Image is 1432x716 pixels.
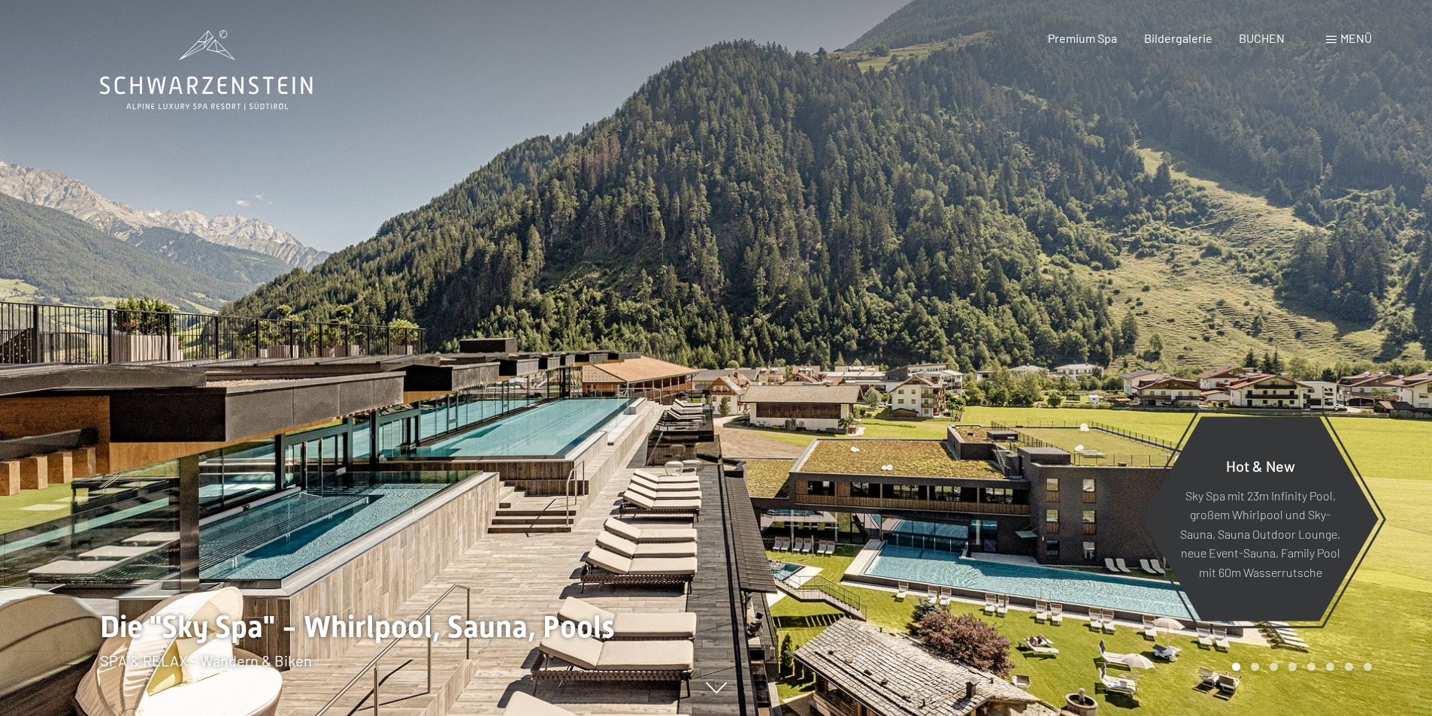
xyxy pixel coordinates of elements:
div: Carousel Page 6 [1326,663,1334,671]
p: Sky Spa mit 23m Infinity Pool, großem Whirlpool und Sky-Sauna, Sauna Outdoor Lounge, neue Event-S... [1179,485,1342,582]
a: Premium Spa [1048,31,1117,45]
a: Hot & New Sky Spa mit 23m Infinity Pool, großem Whirlpool und Sky-Sauna, Sauna Outdoor Lounge, ne... [1141,415,1379,622]
div: Carousel Page 8 [1364,663,1372,671]
div: Carousel Page 2 [1251,663,1259,671]
span: Hot & New [1226,456,1295,474]
div: Carousel Pagination [1227,663,1372,671]
div: Carousel Page 7 [1345,663,1353,671]
span: Menü [1340,31,1372,45]
a: Bildergalerie [1144,31,1213,45]
div: Carousel Page 3 [1270,663,1278,671]
div: Carousel Page 1 (Current Slide) [1232,663,1240,671]
a: BUCHEN [1239,31,1285,45]
div: Carousel Page 4 [1288,663,1297,671]
div: Carousel Page 5 [1307,663,1315,671]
